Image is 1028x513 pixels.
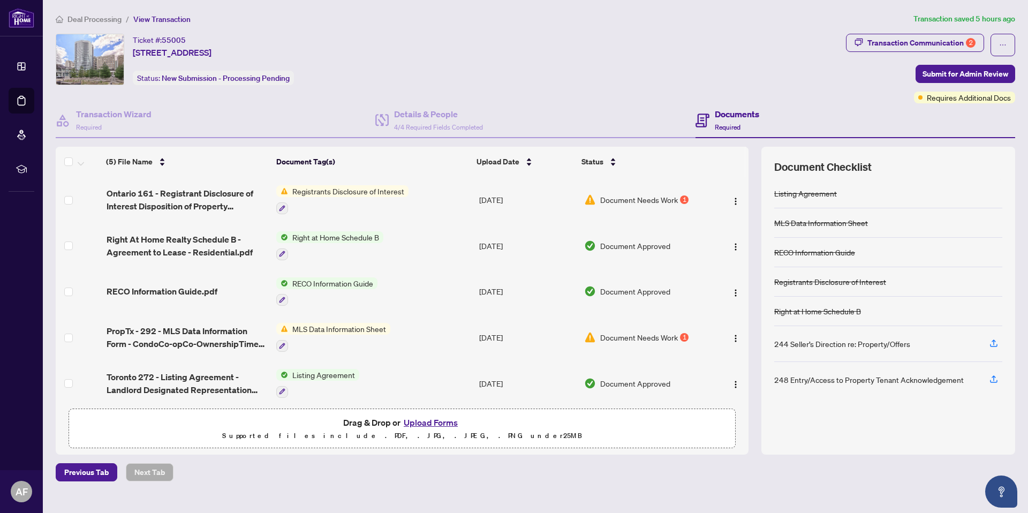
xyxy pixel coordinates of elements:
img: Status Icon [276,323,288,335]
span: Registrants Disclosure of Interest [288,185,409,197]
span: 55005 [162,35,186,45]
div: Ticket #: [133,34,186,46]
span: RECO Information Guide [288,277,377,289]
img: Logo [731,289,740,297]
th: Document Tag(s) [272,147,473,177]
button: Transaction Communication2 [846,34,984,52]
span: Document Approved [600,378,670,389]
button: Logo [727,283,744,300]
td: [DATE] [475,314,580,360]
img: Logo [731,334,740,343]
img: Document Status [584,378,596,389]
span: Upload Date [477,156,519,168]
span: Right At Home Realty Schedule B - Agreement to Lease - Residential.pdf [107,233,268,259]
img: Logo [731,243,740,251]
span: New Submission - Processing Pending [162,73,290,83]
span: (5) File Name [106,156,153,168]
span: View Transaction [133,14,191,24]
div: 1 [680,195,689,204]
img: Document Status [584,240,596,252]
h4: Documents [715,108,759,120]
span: PropTx - 292 - MLS Data Information Form - CondoCo-opCo-OwnershipTime Share - LeaseSub-Lease.pdf [107,325,268,350]
button: Logo [727,375,744,392]
span: Required [715,123,740,131]
article: Transaction saved 5 hours ago [913,13,1015,25]
button: Logo [727,329,744,346]
img: Document Status [584,285,596,297]
span: RECO Information Guide.pdf [107,285,217,298]
span: Document Approved [600,240,670,252]
span: Submit for Admin Review [923,65,1008,82]
div: Registrants Disclosure of Interest [774,276,886,288]
td: [DATE] [475,177,580,223]
span: Document Approved [600,285,670,297]
span: Document Checklist [774,160,872,175]
th: (5) File Name [102,147,271,177]
button: Upload Forms [400,416,461,429]
td: [DATE] [475,269,580,315]
img: Document Status [584,194,596,206]
button: Submit for Admin Review [916,65,1015,83]
button: Status IconRegistrants Disclosure of Interest [276,185,409,214]
img: Status Icon [276,231,288,243]
button: Next Tab [126,463,173,481]
img: IMG-C12430444_1.jpg [56,34,124,85]
span: Document Needs Work [600,331,678,343]
img: Logo [731,197,740,206]
span: Ontario 161 - Registrant Disclosure of Interest Disposition of Property EXECUTED 2025.pdf [107,187,268,213]
span: Document Needs Work [600,194,678,206]
span: ellipsis [999,41,1007,49]
div: RECO Information Guide [774,246,855,258]
button: Logo [727,237,744,254]
span: MLS Data Information Sheet [288,323,390,335]
button: Previous Tab [56,463,117,481]
li: / [126,13,129,25]
span: Right at Home Schedule B [288,231,383,243]
span: Requires Additional Docs [927,92,1011,103]
div: Right at Home Schedule B [774,305,861,317]
span: Drag & Drop orUpload FormsSupported files include .PDF, .JPG, .JPEG, .PNG under25MB [69,409,735,449]
span: Listing Agreement [288,369,359,381]
div: 248 Entry/Access to Property Tenant Acknowledgement [774,374,964,386]
div: Transaction Communication [867,34,976,51]
span: Status [581,156,603,168]
th: Upload Date [472,147,577,177]
button: Logo [727,191,744,208]
button: Status IconListing Agreement [276,369,359,398]
span: AF [16,484,28,499]
button: Status IconRight at Home Schedule B [276,231,383,260]
div: Listing Agreement [774,187,837,199]
img: Status Icon [276,369,288,381]
span: home [56,16,63,23]
h4: Transaction Wizard [76,108,152,120]
img: Logo [731,380,740,389]
div: MLS Data Information Sheet [774,217,868,229]
span: Required [76,123,102,131]
td: [DATE] [475,223,580,269]
div: 1 [680,333,689,342]
div: Status: [133,71,294,85]
span: Toronto 272 - Listing Agreement - Landlord Designated Representation Agreement Authority to Offer... [107,371,268,396]
img: Status Icon [276,185,288,197]
img: Document Status [584,331,596,343]
span: Deal Processing [67,14,122,24]
img: Status Icon [276,277,288,289]
span: Drag & Drop or [343,416,461,429]
div: 244 Seller’s Direction re: Property/Offers [774,338,910,350]
div: 2 [966,38,976,48]
th: Status [577,147,708,177]
h4: Details & People [394,108,483,120]
p: Supported files include .PDF, .JPG, .JPEG, .PNG under 25 MB [75,429,729,442]
button: Status IconMLS Data Information Sheet [276,323,390,352]
span: 4/4 Required Fields Completed [394,123,483,131]
span: Previous Tab [64,464,109,481]
button: Open asap [985,476,1017,508]
td: [DATE] [475,360,580,406]
button: Status IconRECO Information Guide [276,277,377,306]
img: logo [9,8,34,28]
span: [STREET_ADDRESS] [133,46,211,59]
